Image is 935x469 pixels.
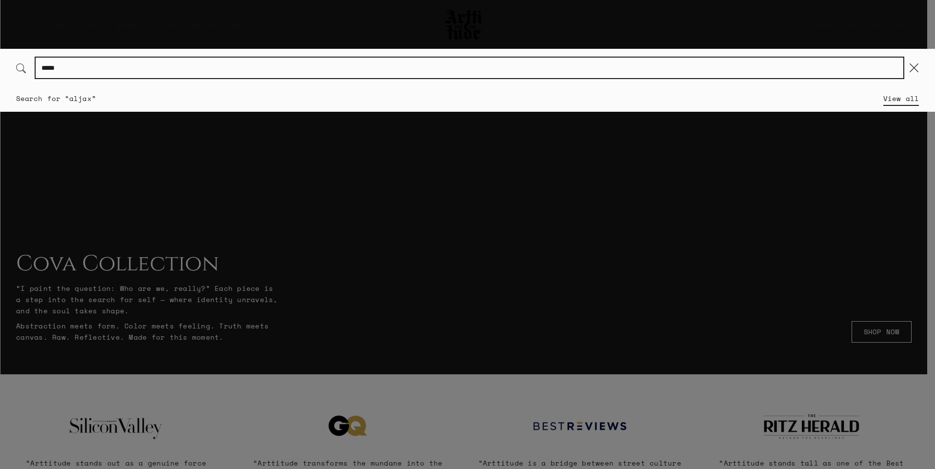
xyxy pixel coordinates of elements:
button: Close [903,57,925,79]
a: View all [883,88,919,109]
input: Search... [36,58,903,78]
span: View all [883,94,919,103]
span: Search for “aljax” [16,93,96,103]
a: Search for “aljax” [16,94,96,103]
